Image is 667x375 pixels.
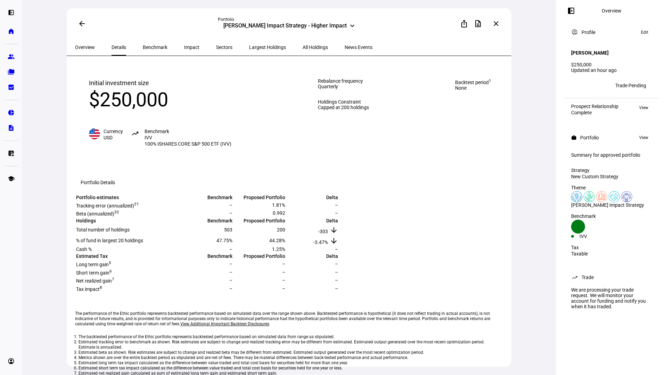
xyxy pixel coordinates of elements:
span: – [229,202,232,208]
span: Largest Holdings [249,45,286,50]
mat-icon: close [492,19,500,28]
span: All Holdings [303,45,328,50]
td: Benchmark [181,218,233,224]
div: Portfolio [580,135,599,140]
mat-icon: trending_up [571,274,578,281]
span: – [282,286,285,291]
span: Benchmark [143,45,167,50]
span: – [335,261,338,267]
td: Estimated Tax [76,253,180,259]
span: 1.25% [272,246,285,252]
a: description [4,121,18,135]
span: – [335,246,338,252]
span: 1.81% [272,202,285,208]
li: Estimated short term tax impact calculated as the difference between value traded and total cost ... [79,366,502,371]
span: – [229,246,232,252]
span: – [229,210,232,216]
div: Tax [571,245,652,250]
div: Portfolio [218,17,360,22]
eth-mat-symbol: school [8,175,15,182]
eth-panel-overview-card-header: Trade [571,273,652,282]
span: Edit [641,28,648,36]
span: Cash % [76,246,92,252]
sup: 3 [114,210,117,215]
div: Theme [571,185,652,190]
span: News Events [345,45,372,50]
div: We are processing your trade request. We will monitor your account for funding and notify you whe... [567,284,656,312]
eth-mat-symbol: folder_copy [8,68,15,75]
li: The backtested performance of the Ethic portfolio represents backtested performance based on simu... [79,334,502,340]
span: Capped at 200 holdings [318,105,369,110]
li: Estimated long term tax impact calculated as the difference between value traded and total cost b... [79,360,502,366]
span: – [335,202,338,208]
a: home [4,24,18,38]
span: 100% ISHARES CORE S&P 500 ETF (IVV) [145,141,231,147]
sup: 8 [100,285,102,290]
div: Trade Pending [615,83,646,88]
div: [PERSON_NAME] Impact Strategy [571,202,652,208]
div: $250,000 [571,62,652,67]
span: Short term gain [76,270,112,276]
mat-icon: arrow_downward [330,226,338,234]
span: – [335,210,338,216]
mat-icon: work [571,135,577,140]
mat-icon: description [474,19,482,28]
span: View Additional Important Backtest Disclosures [180,321,269,326]
mat-icon: account_circle [571,28,578,35]
div: Prospect Relationship [571,104,618,109]
td: Proposed Portfolio [233,253,286,259]
li: Metrics shown are over the entire backtest period as stipulated and are net of fees. There may be... [79,355,502,360]
span: % of fund in largest 20 holdings [76,238,143,243]
span: Details [112,45,126,50]
div: Initial investment size [89,78,231,88]
img: healthWellness.colored.svg [609,191,620,202]
mat-icon: arrow_downward [330,237,338,245]
div: Taxable [571,251,652,256]
span: Benchmark [145,129,169,134]
sup: 5 [109,260,111,265]
td: Portfolio estimates [76,194,180,201]
td: Proposed Portfolio [233,218,286,224]
span: IVV [145,135,152,140]
sup: 7 [112,277,114,282]
td: Benchmark [181,253,233,259]
mat-icon: ios_share [460,19,468,28]
td: Benchmark [181,194,233,201]
span: Backtest period [455,78,491,85]
div: Profile [582,30,595,35]
div: New Custom Strategy [571,174,652,179]
sup: 6 [109,269,112,274]
eth-mat-symbol: description [8,124,15,131]
span: – [229,261,232,267]
div: Benchmark [571,213,652,219]
span: – [229,269,232,275]
button: Edit [637,28,652,36]
eth-mat-symbol: left_panel_open [8,9,15,16]
div: Updated an hour ago [571,67,652,73]
mat-icon: arrow_back [78,19,86,28]
span: – [335,277,338,283]
sup: 1 [489,78,491,83]
a: bid_landscape [4,80,18,94]
span: Sectors [216,45,232,50]
eth-mat-symbol: pie_chart [8,109,15,116]
eth-mat-symbol: bid_landscape [8,84,15,91]
span: Total number of holdings [76,227,130,233]
span: Currency [104,129,123,134]
span: -303 [318,229,328,234]
td: Delta [286,253,338,259]
span: Holdings Constraint [318,99,369,105]
a: pie_chart [4,106,18,120]
span: None [455,85,491,91]
img: education.colored.svg [596,191,607,202]
td: Delta [286,194,338,201]
div: Strategy [571,168,652,173]
span: 0.992 [273,210,285,216]
div: IVV [579,234,611,239]
li: Estimated beta as shown. Risk estimates are subject to change and realized beta may be different ... [79,350,502,355]
span: 200 [277,227,285,233]
img: democracy.colored.svg [621,191,632,202]
eth-mat-symbol: account_circle [8,358,15,365]
span: Quarterly [318,84,338,89]
span: – [282,269,285,275]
